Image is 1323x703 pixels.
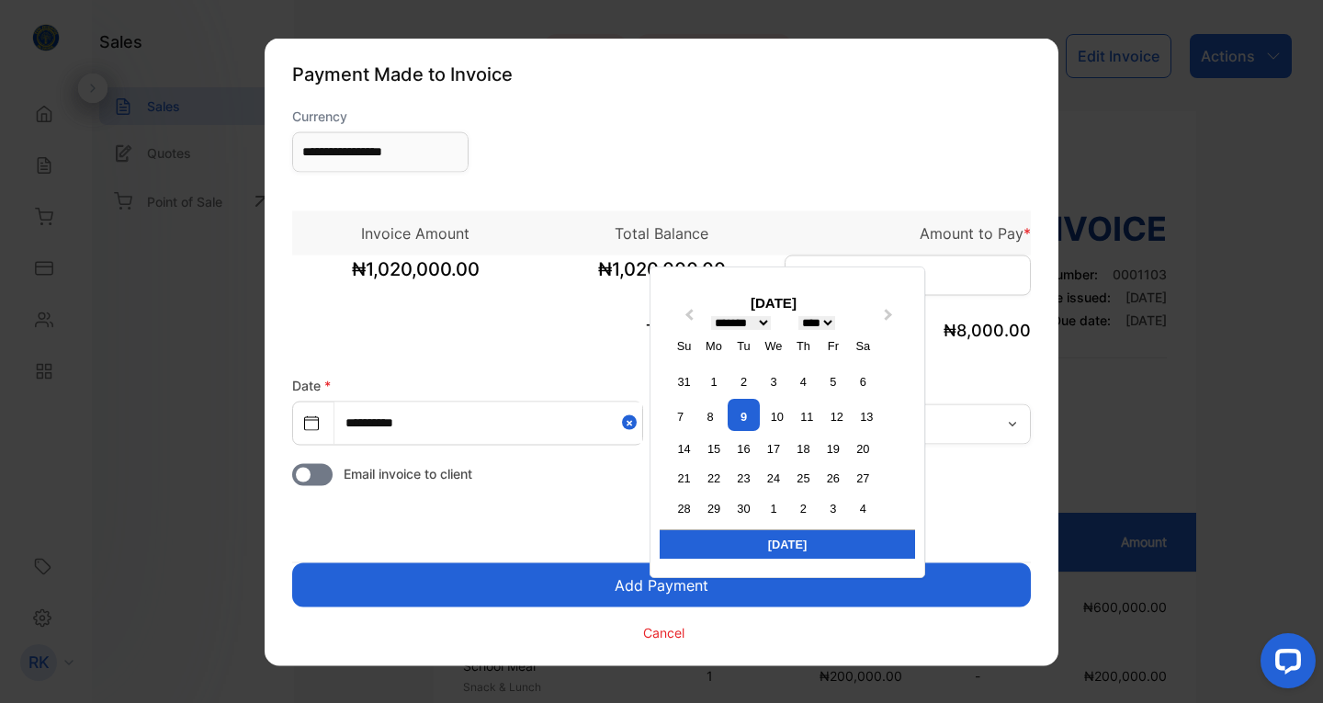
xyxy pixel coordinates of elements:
div: Choose Wednesday, September 10th, 2025 [764,404,789,429]
button: Add Payment [292,562,1031,607]
div: Choose Friday, September 26th, 2025 [820,466,845,491]
div: Sa [851,334,876,358]
div: Th [791,334,816,358]
span: ₦1,020,000.00 [538,255,785,300]
label: Currency [292,106,469,125]
div: Choose Thursday, October 2nd, 2025 [791,496,816,521]
div: Choose Saturday, September 20th, 2025 [851,437,876,461]
div: Su [672,334,696,358]
div: Choose Tuesday, September 23rd, 2025 [731,466,756,491]
div: Fr [820,334,845,358]
span: ₦8,000.00 [944,320,1031,339]
div: Choose Wednesday, September 3rd, 2025 [761,369,786,394]
div: Choose Friday, October 3rd, 2025 [820,496,845,521]
div: Choose Thursday, September 18th, 2025 [791,437,816,461]
button: Next Month [876,305,905,334]
div: Choose Tuesday, September 16th, 2025 [731,437,756,461]
div: Choose Sunday, September 7th, 2025 [668,404,693,429]
div: Choose Saturday, September 6th, 2025 [851,369,876,394]
div: Choose Friday, September 19th, 2025 [820,437,845,461]
p: Amount to Pay [785,221,1031,244]
p: Payment Made to Invoice [292,60,1031,87]
p: Total Balance [538,221,785,244]
span: Email invoice to client [344,463,472,482]
p: Invoice Amount [292,221,538,244]
div: Choose Monday, September 22nd, 2025 [701,466,726,491]
div: Choose Tuesday, September 2nd, 2025 [731,369,756,394]
div: Choose Monday, September 1st, 2025 [701,369,726,394]
div: Choose Wednesday, September 24th, 2025 [761,466,786,491]
button: Previous Month [673,305,702,334]
div: Choose Thursday, September 25th, 2025 [791,466,816,491]
div: Choose Sunday, September 28th, 2025 [672,496,696,521]
div: [DATE] [660,529,915,559]
div: Choose Sunday, August 31st, 2025 [672,369,696,394]
div: Choose Monday, September 15th, 2025 [701,437,726,461]
p: Cancel [643,623,684,642]
button: Close [622,402,642,443]
label: Date [292,377,331,392]
div: Mo [701,334,726,358]
div: Choose Monday, September 29th, 2025 [701,496,726,521]
div: Choose Saturday, September 13th, 2025 [854,404,879,429]
div: Choose Tuesday, September 30th, 2025 [731,496,756,521]
div: Choose Friday, September 12th, 2025 [824,404,849,429]
div: Choose Monday, September 8th, 2025 [698,404,723,429]
div: [DATE] [660,293,888,314]
iframe: LiveChat chat widget [1246,626,1323,703]
div: Choose Sunday, September 21st, 2025 [672,466,696,491]
div: Choose Friday, September 5th, 2025 [820,369,845,394]
div: We [761,334,786,358]
div: Tu [731,334,756,358]
div: month 2025-09 [665,367,881,523]
div: Choose Sunday, September 14th, 2025 [672,437,696,461]
span: ₦1,020,000.00 [292,255,538,300]
div: Choose Wednesday, October 1st, 2025 [761,496,786,521]
p: Total Paid (NGN) [538,317,785,342]
div: Choose Tuesday, September 9th, 2025 [728,399,760,431]
div: Choose Thursday, September 4th, 2025 [791,369,816,394]
div: Choose Saturday, October 4th, 2025 [851,496,876,521]
div: Choose Thursday, September 11th, 2025 [795,404,820,429]
div: Choose Saturday, September 27th, 2025 [851,466,876,491]
div: Choose Wednesday, September 17th, 2025 [761,437,786,461]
